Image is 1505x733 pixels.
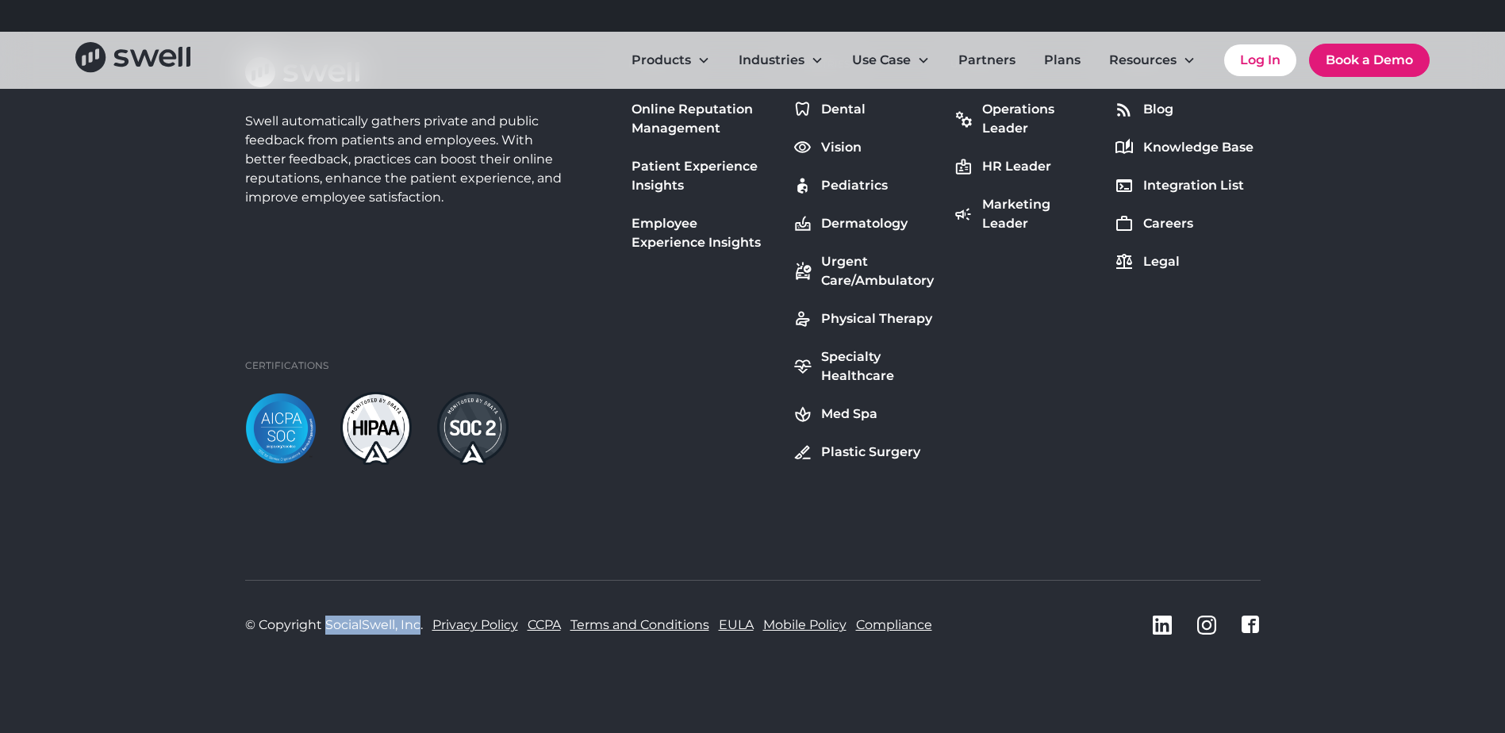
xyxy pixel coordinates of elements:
[821,176,888,195] div: Pediatrics
[821,405,877,424] div: Med Spa
[1143,176,1244,195] div: Integration List
[1111,173,1257,198] a: Integration List
[821,443,920,462] div: Plastic Surgery
[982,195,1096,233] div: Marketing Leader
[950,97,1099,141] a: Operations Leader
[1309,44,1430,77] a: Book a Demo
[852,51,911,70] div: Use Case
[628,97,777,141] a: Online Reputation Management
[789,97,938,122] a: Dental
[245,112,569,207] div: Swell automatically gathers private and public feedback from patients and employees. With better ...
[763,616,847,635] a: Mobile Policy
[75,42,190,78] a: home
[632,51,691,70] div: Products
[340,392,412,465] img: hipaa-light.png
[821,347,935,386] div: Specialty Healthcare
[719,616,754,635] a: EULA
[789,135,938,160] a: Vision
[982,157,1051,176] div: HR Leader
[1111,97,1257,122] a: Blog
[1143,252,1180,271] div: Legal
[950,154,1099,179] a: HR Leader
[982,100,1096,138] div: Operations Leader
[1111,135,1257,160] a: Knowledge Base
[1109,51,1177,70] div: Resources
[789,306,938,332] a: Physical Therapy
[1111,211,1257,236] a: Careers
[1111,249,1257,274] a: Legal
[821,100,866,119] div: Dental
[1143,138,1254,157] div: Knowledge Base
[437,392,509,465] img: soc2-dark.png
[1224,44,1296,76] a: Log In
[789,173,938,198] a: Pediatrics
[739,51,804,70] div: Industries
[821,214,908,233] div: Dermatology
[632,100,774,138] div: Online Reputation Management
[1096,44,1208,76] div: Resources
[789,401,938,427] a: Med Spa
[821,252,935,290] div: Urgent Care/Ambulatory
[245,616,423,635] div: © Copyright SocialSwell, Inc.
[856,616,932,635] a: Compliance
[245,359,328,373] div: Certifications
[789,344,938,389] a: Specialty Healthcare
[821,138,862,157] div: Vision
[726,44,836,76] div: Industries
[632,157,774,195] div: Patient Experience Insights
[1234,562,1505,733] iframe: Chat Widget
[839,44,943,76] div: Use Case
[1143,100,1173,119] div: Blog
[946,44,1028,76] a: Partners
[632,214,774,252] div: Employee Experience Insights
[789,249,938,294] a: Urgent Care/Ambulatory
[789,211,938,236] a: Dermatology
[950,192,1099,236] a: Marketing Leader
[619,44,723,76] div: Products
[1031,44,1093,76] a: Plans
[628,154,777,198] a: Patient Experience Insights
[528,616,561,635] a: CCPA
[570,616,709,635] a: Terms and Conditions
[789,439,938,465] a: Plastic Surgery
[821,309,932,328] div: Physical Therapy
[628,211,777,255] a: Employee Experience Insights
[432,616,518,635] a: Privacy Policy
[1143,214,1193,233] div: Careers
